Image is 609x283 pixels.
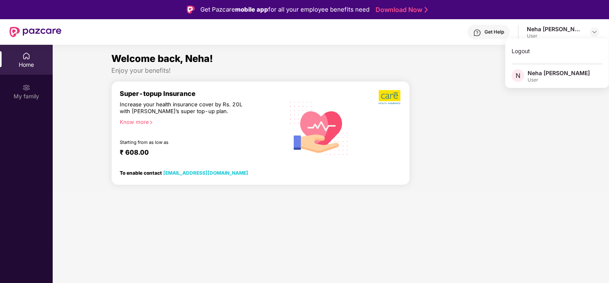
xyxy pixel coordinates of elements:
img: svg+xml;base64,PHN2ZyB4bWxucz0iaHR0cDovL3d3dy53My5vcmcvMjAwMC9zdmciIHhtbG5zOnhsaW5rPSJodHRwOi8vd3... [284,92,354,163]
div: Get Help [484,29,504,35]
strong: mobile app [235,6,268,13]
img: b5dec4f62d2307b9de63beb79f102df3.png [379,90,401,105]
img: New Pazcare Logo [10,27,61,37]
div: Neha [PERSON_NAME] [527,25,583,33]
div: User [527,33,583,39]
div: Enjoy your benefits! [111,66,550,75]
a: Download Now [376,6,425,14]
div: Neha [PERSON_NAME] [528,69,590,77]
div: To enable contact [120,170,248,175]
span: N [516,71,520,80]
div: Logout [505,43,609,59]
img: Stroke [425,6,428,14]
img: svg+xml;base64,PHN2ZyB3aWR0aD0iMjAiIGhlaWdodD0iMjAiIHZpZXdCb3g9IjAgMCAyMCAyMCIgZmlsbD0ibm9uZSIgeG... [22,84,30,92]
div: Starting from as low as [120,140,250,145]
div: ₹ 608.00 [120,148,276,158]
a: [EMAIL_ADDRESS][DOMAIN_NAME] [163,170,248,176]
div: Get Pazcare for all your employee benefits need [200,5,370,14]
div: Know more [120,119,279,124]
img: svg+xml;base64,PHN2ZyBpZD0iSG9tZSIgeG1sbnM9Imh0dHA6Ly93d3cudzMub3JnLzIwMDAvc3ZnIiB3aWR0aD0iMjAiIG... [22,52,30,60]
img: svg+xml;base64,PHN2ZyBpZD0iSGVscC0zMngzMiIgeG1sbnM9Imh0dHA6Ly93d3cudzMub3JnLzIwMDAvc3ZnIiB3aWR0aD... [473,29,481,37]
div: Super-topup Insurance [120,90,284,98]
div: User [528,77,590,83]
span: right [149,120,153,125]
span: Welcome back, Neha! [111,53,213,64]
img: svg+xml;base64,PHN2ZyBpZD0iRHJvcGRvd24tMzJ4MzIiIHhtbG5zPSJodHRwOi8vd3d3LnczLm9yZy8yMDAwL3N2ZyIgd2... [591,29,598,35]
div: Increase your health insurance cover by Rs. 20L with [PERSON_NAME]’s super top-up plan. [120,101,250,115]
img: Logo [187,6,195,14]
